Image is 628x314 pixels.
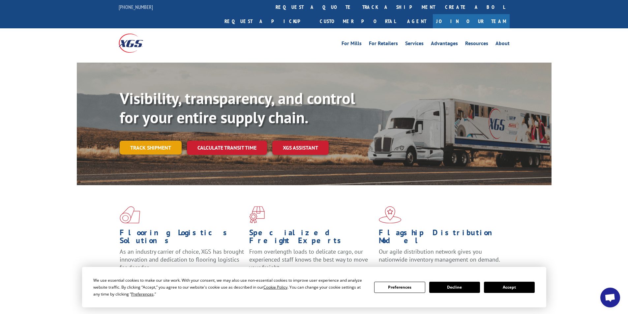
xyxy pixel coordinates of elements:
a: Calculate transit time [187,141,267,155]
a: Track shipment [120,141,182,155]
a: Advantages [431,41,458,48]
span: Cookie Policy [263,284,287,290]
img: xgs-icon-flagship-distribution-model-red [379,206,402,223]
a: Join Our Team [433,14,510,28]
span: As an industry carrier of choice, XGS has brought innovation and dedication to flooring logistics... [120,248,244,271]
div: We use essential cookies to make our site work. With your consent, we may also use non-essential ... [93,277,366,298]
span: Our agile distribution network gives you nationwide inventory management on demand. [379,248,500,263]
a: For Retailers [369,41,398,48]
a: For Mills [342,41,362,48]
b: Visibility, transparency, and control for your entire supply chain. [120,88,355,128]
img: xgs-icon-focused-on-flooring-red [249,206,265,223]
a: About [495,41,510,48]
a: Agent [401,14,433,28]
a: [PHONE_NUMBER] [119,4,153,10]
p: From overlength loads to delicate cargo, our experienced staff knows the best way to move your fr... [249,248,374,277]
img: xgs-icon-total-supply-chain-intelligence-red [120,206,140,223]
h1: Specialized Freight Experts [249,229,374,248]
a: Customer Portal [315,14,401,28]
button: Decline [429,282,480,293]
a: Request a pickup [220,14,315,28]
div: Cookie Consent Prompt [82,267,546,307]
a: Services [405,41,424,48]
h1: Flagship Distribution Model [379,229,503,248]
span: Preferences [131,291,154,297]
div: Open chat [600,288,620,307]
h1: Flooring Logistics Solutions [120,229,244,248]
a: XGS ASSISTANT [272,141,329,155]
button: Accept [484,282,535,293]
button: Preferences [374,282,425,293]
a: Resources [465,41,488,48]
